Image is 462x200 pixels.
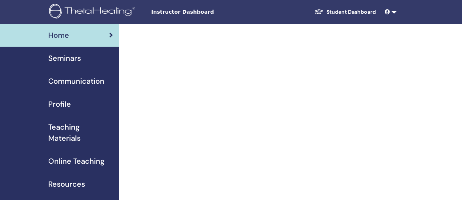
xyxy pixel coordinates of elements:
span: Seminars [48,53,81,64]
img: graduation-cap-white.svg [315,9,323,15]
span: Home [48,30,69,41]
span: Resources [48,179,85,190]
span: Profile [48,99,71,110]
span: Teaching Materials [48,121,113,144]
span: Communication [48,76,104,87]
span: Instructor Dashboard [151,8,263,16]
img: logo.png [49,4,138,20]
a: Student Dashboard [309,5,382,19]
span: Online Teaching [48,156,104,167]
